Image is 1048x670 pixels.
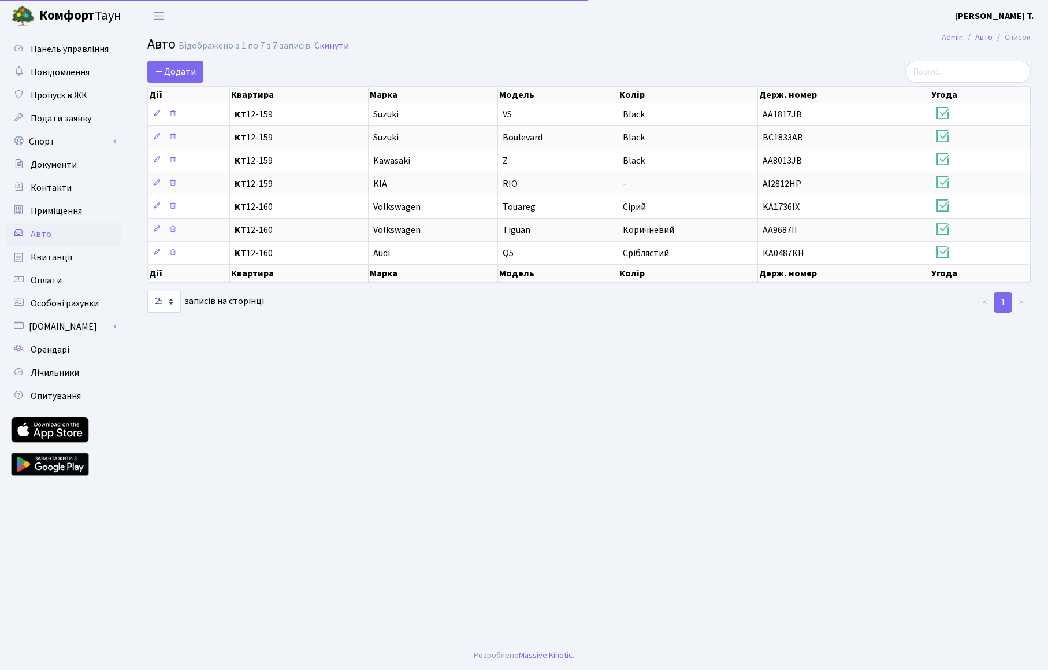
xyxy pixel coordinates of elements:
[39,6,95,25] b: Комфорт
[474,649,574,662] div: Розроблено .
[503,177,518,190] span: RIO
[6,269,121,292] a: Оплати
[623,108,645,121] span: Black
[623,154,645,167] span: Black
[31,367,79,379] span: Лічильники
[31,274,62,287] span: Оплати
[6,246,121,269] a: Квитанції
[12,5,35,28] img: logo.png
[6,338,121,361] a: Орендарі
[235,224,246,236] b: КТ
[6,130,121,153] a: Спорт
[235,247,246,260] b: КТ
[994,292,1012,313] a: 1
[6,292,121,315] a: Особові рахунки
[763,131,803,144] span: BC1833AB
[373,108,399,121] span: Suzuki
[905,61,1031,83] input: Пошук...
[373,131,399,144] span: Suzuki
[31,297,99,310] span: Особові рахунки
[618,265,758,282] th: Колір
[235,177,246,190] b: КТ
[314,40,349,51] a: Скинути
[924,25,1048,50] nav: breadcrumb
[763,108,802,121] span: AA1817JB
[6,61,121,84] a: Повідомлення
[144,6,173,25] button: Переключити навігацію
[503,154,508,167] span: Z
[763,154,802,167] span: AA8013JB
[31,390,81,402] span: Опитування
[235,131,246,144] b: КТ
[373,224,421,236] span: Volkswagen
[31,251,73,264] span: Квитанції
[6,153,121,176] a: Документи
[31,89,87,102] span: Пропуск в ЖК
[6,38,121,61] a: Панель управління
[31,182,72,194] span: Контакти
[31,43,109,55] span: Панель управління
[31,228,51,240] span: Авто
[623,224,674,236] span: Коричневий
[31,112,91,125] span: Подати заявку
[6,107,121,130] a: Подати заявку
[147,34,176,54] span: Авто
[498,87,618,103] th: Модель
[235,201,246,213] b: КТ
[235,108,246,121] b: КТ
[373,201,421,213] span: Volkswagen
[235,202,363,212] span: 12-160
[235,133,363,142] span: 12-159
[955,10,1034,23] b: [PERSON_NAME] Т.
[503,247,514,260] span: Q5
[618,87,758,103] th: Колір
[31,66,90,79] span: Повідомлення
[758,265,930,282] th: Держ. номер
[147,291,264,313] label: записів на сторінці
[623,247,669,260] span: Сріблястий
[31,343,69,356] span: Орендарі
[235,225,363,235] span: 12-160
[373,154,410,167] span: Kawasaki
[955,9,1034,23] a: [PERSON_NAME] Т.
[763,247,804,260] span: КА0487КН
[503,224,530,236] span: Tiguan
[975,31,993,43] a: Авто
[6,199,121,223] a: Приміщення
[155,65,196,78] span: Додати
[623,131,645,144] span: Black
[373,247,390,260] span: Audi
[235,156,363,165] span: 12-159
[519,649,573,661] a: Massive Kinetic
[503,108,512,121] span: VS
[369,265,498,282] th: Марка
[148,265,230,282] th: Дії
[498,265,618,282] th: Модель
[230,87,369,103] th: Квартира
[942,31,963,43] a: Admin
[623,201,646,213] span: Сірий
[763,224,797,236] span: АА9687ІІ
[31,158,77,171] span: Документи
[235,110,363,119] span: 12-159
[763,177,801,190] span: AI2812HP
[6,361,121,384] a: Лічильники
[503,131,542,144] span: Boulevard
[6,223,121,246] a: Авто
[6,84,121,107] a: Пропуск в ЖК
[235,179,363,188] span: 12-159
[6,384,121,408] a: Опитування
[39,6,121,26] span: Таун
[179,40,312,51] div: Відображено з 1 по 7 з 7 записів.
[147,291,181,313] select: записів на сторінці
[763,201,800,213] span: KA1736IX
[503,201,536,213] span: Touareg
[930,87,1031,103] th: Угода
[6,315,121,338] a: [DOMAIN_NAME]
[758,87,930,103] th: Держ. номер
[235,249,363,258] span: 12-160
[147,61,203,83] a: Додати
[993,31,1031,44] li: Список
[6,176,121,199] a: Контакти
[31,205,82,217] span: Приміщення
